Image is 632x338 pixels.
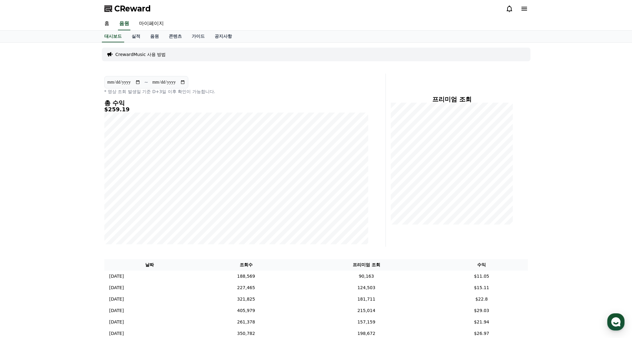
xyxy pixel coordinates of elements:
a: 공지사항 [210,31,237,42]
a: 콘텐츠 [164,31,187,42]
td: 405,979 [195,305,297,316]
p: [DATE] [109,330,124,337]
th: 조회수 [195,259,297,271]
td: 157,159 [297,316,435,328]
td: $21.94 [435,316,528,328]
h4: 프리미엄 조회 [391,96,513,103]
a: 음원 [145,31,164,42]
a: 대시보드 [102,31,124,42]
a: 음원 [118,17,130,30]
td: $29.03 [435,305,528,316]
p: * 영상 조회 발생일 기준 D+3일 이후 확인이 가능합니다. [104,88,368,95]
th: 날짜 [104,259,195,271]
a: CReward [104,4,151,14]
td: 215,014 [297,305,435,316]
h4: 총 수익 [104,100,368,106]
td: $11.05 [435,271,528,282]
td: $15.11 [435,282,528,293]
td: $22.8 [435,293,528,305]
a: CrewardMusic 사용 방법 [116,51,166,58]
a: 마이페이지 [134,17,169,30]
p: [DATE] [109,285,124,291]
p: [DATE] [109,273,124,280]
p: [DATE] [109,296,124,302]
th: 프리미엄 조회 [297,259,435,271]
td: 188,569 [195,271,297,282]
td: 321,825 [195,293,297,305]
p: [DATE] [109,319,124,325]
td: 124,503 [297,282,435,293]
td: 261,378 [195,316,297,328]
a: 가이드 [187,31,210,42]
td: 181,711 [297,293,435,305]
span: CReward [114,4,151,14]
p: [DATE] [109,307,124,314]
p: ~ [144,79,148,86]
td: 90,163 [297,271,435,282]
h5: $259.19 [104,106,368,113]
a: 실적 [127,31,145,42]
td: 227,465 [195,282,297,293]
a: 홈 [99,17,114,30]
th: 수익 [435,259,528,271]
